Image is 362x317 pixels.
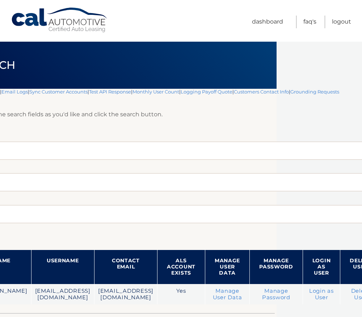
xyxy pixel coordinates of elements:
[234,89,289,95] a: Customers Contact Info
[94,284,157,305] td: [EMAIL_ADDRESS][DOMAIN_NAME]
[11,7,109,33] a: Cal Automotive
[94,250,157,284] th: Contact Email
[31,284,94,305] td: [EMAIL_ADDRESS][DOMAIN_NAME]
[157,250,205,284] th: ALS Account Exists
[303,16,316,28] a: FAQ's
[31,250,94,284] th: Username
[309,288,334,301] a: Login as User
[181,89,232,95] a: Logging Payoff Quote
[250,250,303,284] th: Manage Password
[332,16,351,28] a: Logout
[303,250,340,284] th: Login as User
[89,89,131,95] a: Test API Response
[1,89,28,95] a: Email Logs
[290,89,339,95] a: Grounding Requests
[252,16,283,28] a: Dashboard
[205,250,249,284] th: Manage User Data
[157,284,205,305] td: Yes
[262,288,290,301] a: Manage Password
[213,288,242,301] a: Manage User Data
[29,89,88,95] a: Sync Customer Accounts
[132,89,179,95] a: Monthly User Count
